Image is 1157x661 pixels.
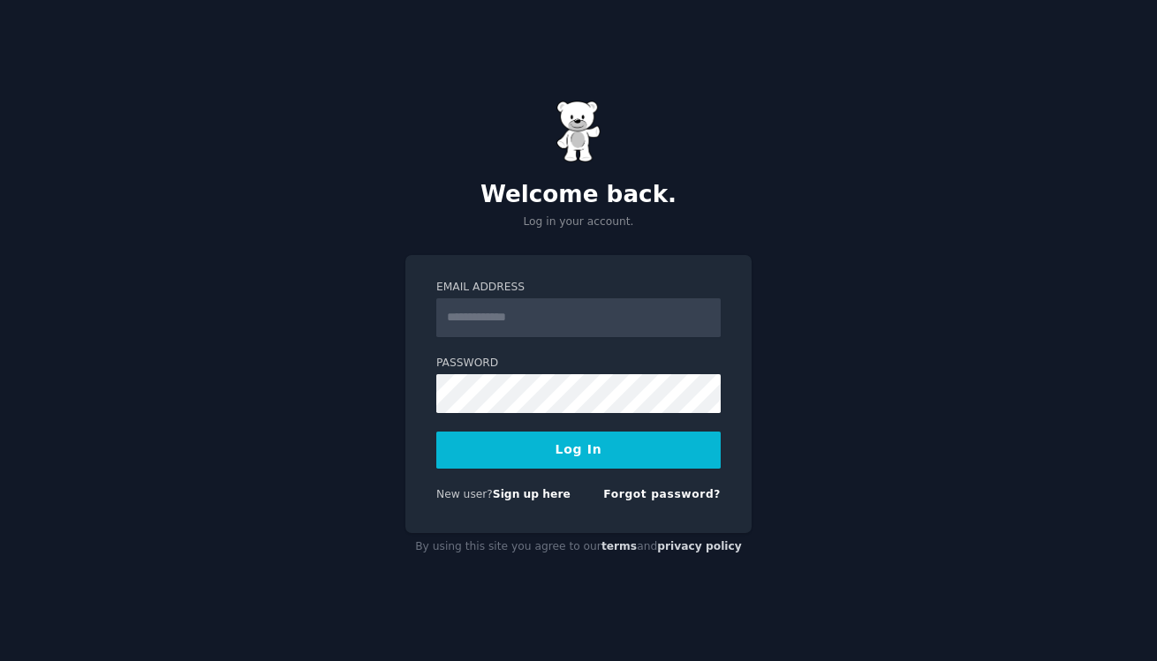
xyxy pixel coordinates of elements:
[493,488,571,500] a: Sign up here
[657,540,742,552] a: privacy policy
[436,356,721,372] label: Password
[556,101,601,162] img: Gummy Bear
[405,533,752,561] div: By using this site you agree to our and
[436,488,493,500] span: New user?
[405,181,752,209] h2: Welcome back.
[436,280,721,296] label: Email Address
[405,214,752,230] p: Log in your account.
[436,432,721,469] button: Log In
[601,540,637,552] a: terms
[603,488,721,500] a: Forgot password?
